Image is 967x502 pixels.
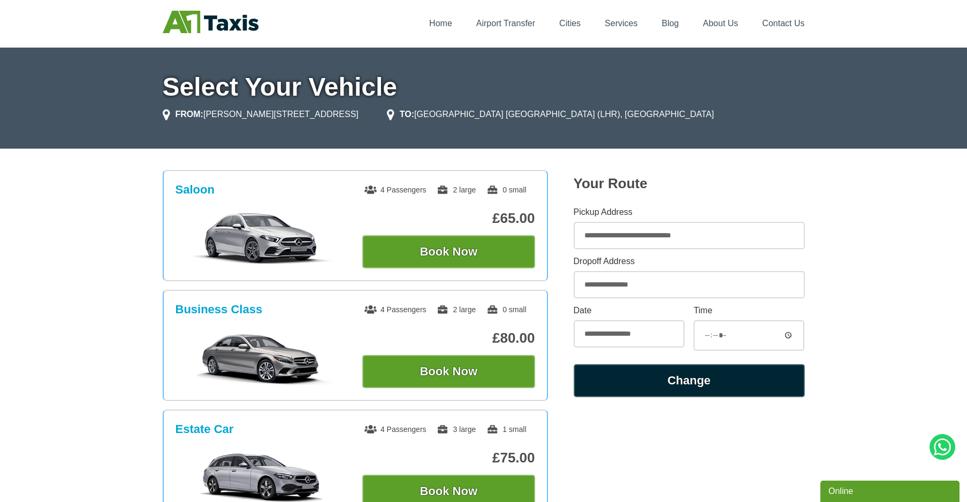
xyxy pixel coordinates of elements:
[362,355,535,388] button: Book Now
[574,364,805,397] button: Change
[163,108,359,121] li: [PERSON_NAME][STREET_ADDRESS]
[574,306,684,315] label: Date
[574,175,805,192] h2: Your Route
[437,305,476,314] span: 2 large
[486,186,526,194] span: 0 small
[181,331,342,385] img: Business Class
[574,257,805,266] label: Dropoff Address
[387,108,714,121] li: [GEOGRAPHIC_DATA] [GEOGRAPHIC_DATA] (LHR), [GEOGRAPHIC_DATA]
[437,425,476,434] span: 3 large
[820,478,962,502] iframe: chat widget
[362,235,535,268] button: Book Now
[181,212,342,265] img: Saloon
[429,19,452,28] a: Home
[176,303,263,316] h3: Business Class
[694,306,804,315] label: Time
[703,19,738,28] a: About Us
[574,208,805,217] label: Pickup Address
[362,330,535,346] p: £80.00
[163,74,805,100] h1: Select Your Vehicle
[176,422,234,436] h3: Estate Car
[762,19,804,28] a: Contact Us
[364,186,427,194] span: 4 Passengers
[362,210,535,227] p: £65.00
[400,110,414,119] strong: TO:
[364,305,427,314] span: 4 Passengers
[476,19,535,28] a: Airport Transfer
[176,110,203,119] strong: FROM:
[176,183,215,197] h3: Saloon
[661,19,679,28] a: Blog
[486,425,526,434] span: 1 small
[486,305,526,314] span: 0 small
[437,186,476,194] span: 2 large
[364,425,427,434] span: 4 Passengers
[163,11,258,33] img: A1 Taxis St Albans LTD
[559,19,581,28] a: Cities
[605,19,637,28] a: Services
[362,450,535,466] p: £75.00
